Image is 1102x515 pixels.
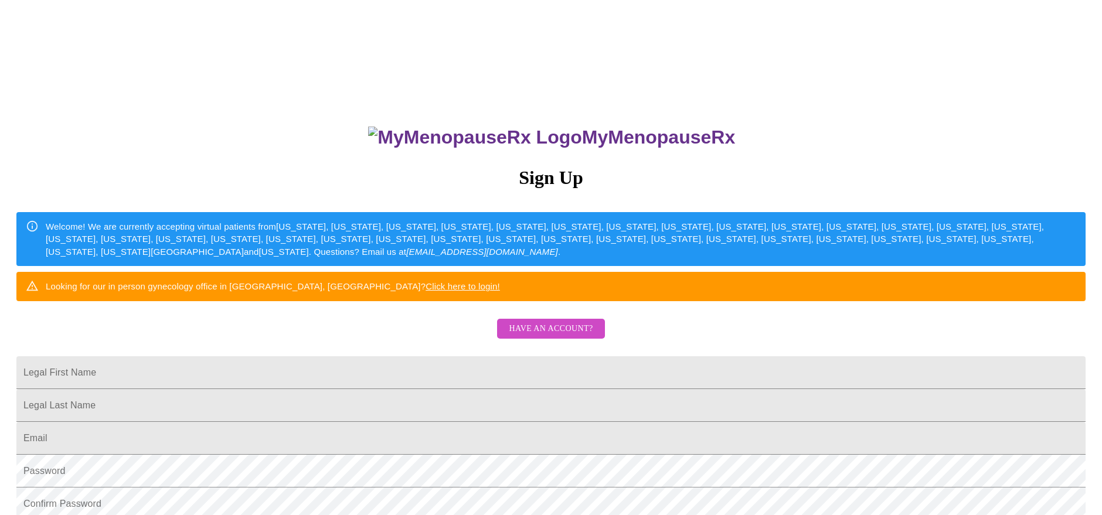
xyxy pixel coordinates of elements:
[18,127,1086,148] h3: MyMenopauseRx
[368,127,581,148] img: MyMenopauseRx Logo
[16,167,1086,189] h3: Sign Up
[509,322,593,336] span: Have an account?
[46,275,500,297] div: Looking for our in person gynecology office in [GEOGRAPHIC_DATA], [GEOGRAPHIC_DATA]?
[46,216,1076,262] div: Welcome! We are currently accepting virtual patients from [US_STATE], [US_STATE], [US_STATE], [US...
[497,319,604,339] button: Have an account?
[406,247,558,257] em: [EMAIL_ADDRESS][DOMAIN_NAME]
[426,281,500,291] a: Click here to login!
[494,331,607,341] a: Have an account?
